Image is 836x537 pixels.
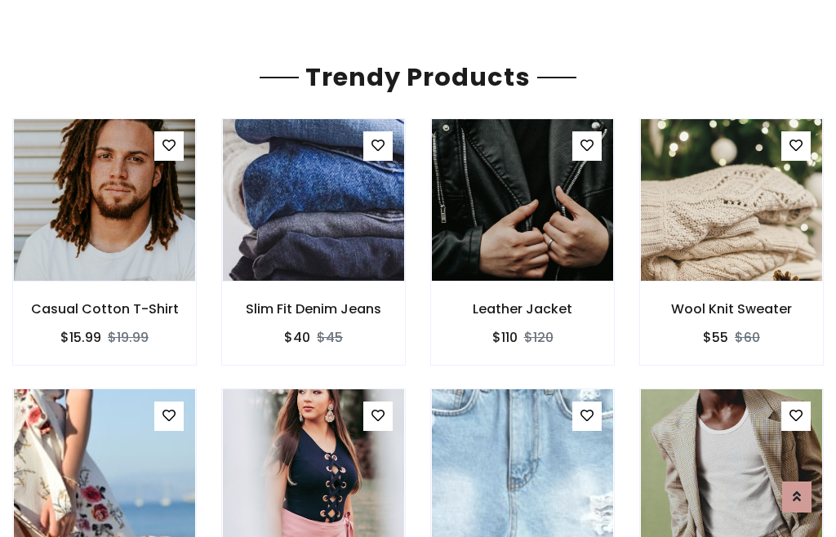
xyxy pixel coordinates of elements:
del: $60 [735,328,760,347]
del: $45 [317,328,343,347]
h6: $40 [284,330,310,345]
h6: $55 [703,330,728,345]
h6: Casual Cotton T-Shirt [13,301,196,317]
del: $120 [524,328,554,347]
h6: $15.99 [60,330,101,345]
h6: $110 [492,330,518,345]
h6: Slim Fit Denim Jeans [222,301,405,317]
h6: Wool Knit Sweater [640,301,823,317]
del: $19.99 [108,328,149,347]
h6: Leather Jacket [431,301,614,317]
span: Trendy Products [299,60,537,95]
